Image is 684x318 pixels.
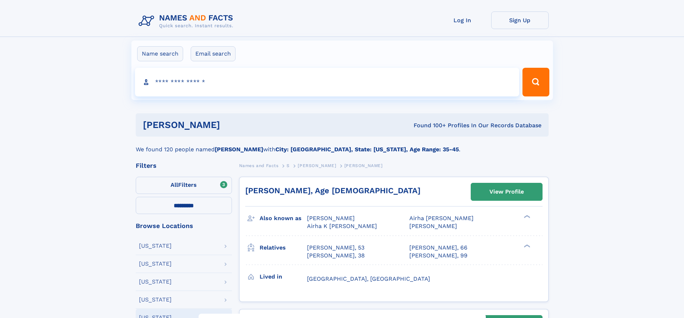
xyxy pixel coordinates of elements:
[191,46,236,61] label: Email search
[136,223,232,229] div: Browse Locations
[260,212,307,224] h3: Also known as
[298,163,336,168] span: [PERSON_NAME]
[139,243,172,249] div: [US_STATE]
[136,137,549,154] div: We found 120 people named with .
[409,244,467,252] a: [PERSON_NAME], 66
[489,184,524,200] div: View Profile
[137,46,183,61] label: Name search
[139,297,172,303] div: [US_STATE]
[471,183,542,200] a: View Profile
[317,122,541,129] div: Found 100+ Profiles In Our Records Database
[409,223,457,229] span: [PERSON_NAME]
[260,242,307,254] h3: Relatives
[136,162,232,169] div: Filters
[275,146,459,153] b: City: [GEOGRAPHIC_DATA], State: [US_STATE], Age Range: 35-45
[307,244,364,252] a: [PERSON_NAME], 53
[215,146,263,153] b: [PERSON_NAME]
[307,215,355,222] span: [PERSON_NAME]
[136,177,232,194] label: Filters
[245,186,420,195] a: [PERSON_NAME], Age [DEMOGRAPHIC_DATA]
[298,161,336,170] a: [PERSON_NAME]
[171,181,178,188] span: All
[491,11,549,29] a: Sign Up
[409,215,474,222] span: Airha [PERSON_NAME]
[135,68,520,96] input: search input
[307,252,365,260] a: [PERSON_NAME], 38
[139,261,172,267] div: [US_STATE]
[239,161,279,170] a: Names and Facts
[522,68,549,96] button: Search Button
[522,243,531,248] div: ❯
[139,279,172,285] div: [US_STATE]
[143,120,317,129] h1: [PERSON_NAME]
[136,11,239,31] img: Logo Names and Facts
[409,252,467,260] a: [PERSON_NAME], 99
[260,271,307,283] h3: Lived in
[434,11,491,29] a: Log In
[287,163,290,168] span: S
[307,275,430,282] span: [GEOGRAPHIC_DATA], [GEOGRAPHIC_DATA]
[287,161,290,170] a: S
[344,163,383,168] span: [PERSON_NAME]
[522,214,531,219] div: ❯
[307,223,377,229] span: Airha K [PERSON_NAME]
